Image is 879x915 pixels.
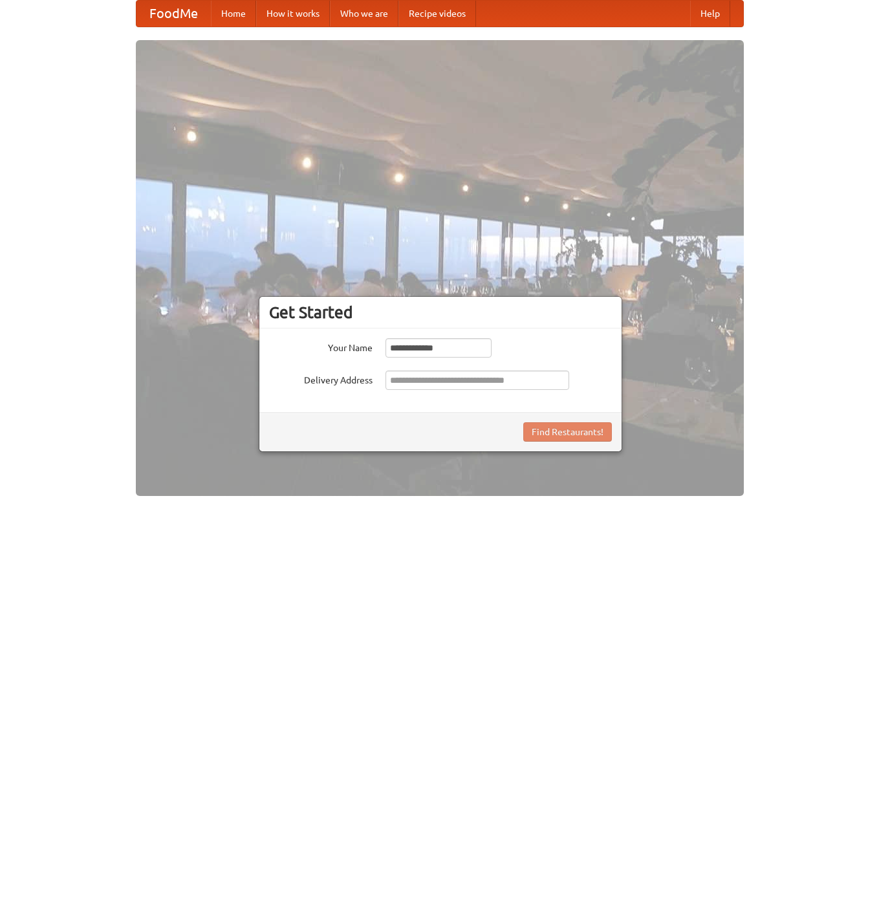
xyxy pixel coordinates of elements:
[523,422,612,442] button: Find Restaurants!
[690,1,730,27] a: Help
[269,371,373,387] label: Delivery Address
[256,1,330,27] a: How it works
[398,1,476,27] a: Recipe videos
[269,303,612,322] h3: Get Started
[269,338,373,354] label: Your Name
[211,1,256,27] a: Home
[136,1,211,27] a: FoodMe
[330,1,398,27] a: Who we are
